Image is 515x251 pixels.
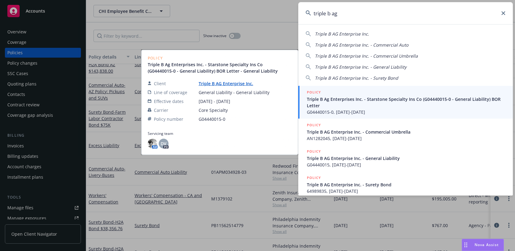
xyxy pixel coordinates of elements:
[298,2,513,24] input: Search...
[315,64,406,70] span: Triple B AG Enterprise Inc. - General Liability
[298,171,513,198] a: POLICYTriple B AG Enterprise Inc. - Surety Bond64989835, [DATE]-[DATE]
[315,42,408,48] span: Triple B AG Enterprise Inc. - Commercial Auto
[307,135,505,142] span: AN1282045, [DATE]-[DATE]
[307,129,505,135] span: Triple B AG Enterprise Inc. - Commercial Umbrella
[298,145,513,171] a: POLICYTriple B AG Enterprise Inc. - General LiabilityG04440015, [DATE]-[DATE]
[307,155,505,162] span: Triple B AG Enterprise Inc. - General Liability
[298,119,513,145] a: POLICYTriple B AG Enterprise Inc. - Commercial UmbrellaAN1282045, [DATE]-[DATE]
[307,162,505,168] span: G04440015, [DATE]-[DATE]
[307,96,505,109] span: Triple B Ag Enterprises Inc. - Starstone Specialty Ins Co (G04440015-0 - General Liability) BOR L...
[462,239,504,251] button: Nova Assist
[315,53,418,59] span: Triple B AG Enterprise Inc. - Commercial Umbrella
[475,242,499,247] span: Nova Assist
[307,188,505,194] span: 64989835, [DATE]-[DATE]
[307,148,321,154] h5: POLICY
[298,86,513,119] a: POLICYTriple B Ag Enterprises Inc. - Starstone Specialty Ins Co (G04440015-0 - General Liability)...
[307,109,505,115] span: G04440015-0, [DATE]-[DATE]
[307,181,505,188] span: Triple B AG Enterprise Inc. - Surety Bond
[462,239,470,251] div: Drag to move
[307,175,321,181] h5: POLICY
[315,75,398,81] span: Triple B AG Enterprise Inc. - Surety Bond
[315,31,369,37] span: Triple B AG Enterprise Inc.
[307,89,321,95] h5: POLICY
[307,122,321,128] h5: POLICY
